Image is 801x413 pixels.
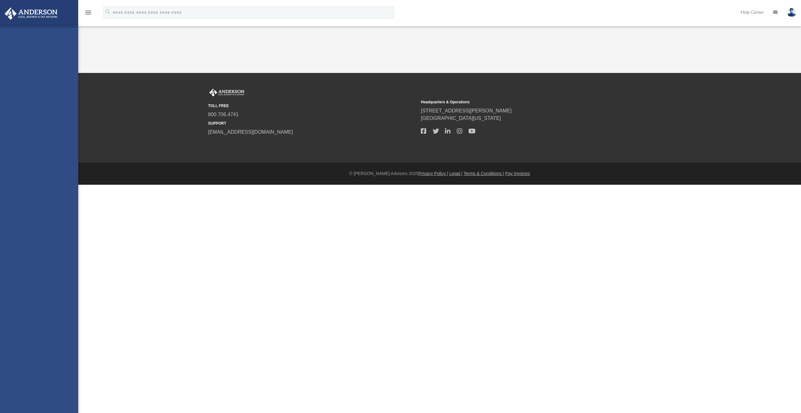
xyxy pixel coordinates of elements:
i: search [105,8,111,15]
a: menu [84,12,92,16]
img: Anderson Advisors Platinum Portal [208,89,246,97]
a: [STREET_ADDRESS][PERSON_NAME] [421,108,512,113]
a: Pay Invoices [505,171,530,176]
a: [GEOGRAPHIC_DATA][US_STATE] [421,116,501,121]
img: Anderson Advisors Platinum Portal [3,8,59,20]
div: © [PERSON_NAME] Advisors 2025 [78,170,801,177]
a: [EMAIL_ADDRESS][DOMAIN_NAME] [208,129,293,135]
a: 800.706.4741 [208,112,239,117]
img: User Pic [787,8,796,17]
a: Legal | [449,171,462,176]
small: TOLL FREE [208,103,416,109]
a: Terms & Conditions | [464,171,504,176]
small: SUPPORT [208,121,416,126]
small: Headquarters & Operations [421,99,629,105]
a: Privacy Policy | [419,171,448,176]
i: menu [84,9,92,16]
